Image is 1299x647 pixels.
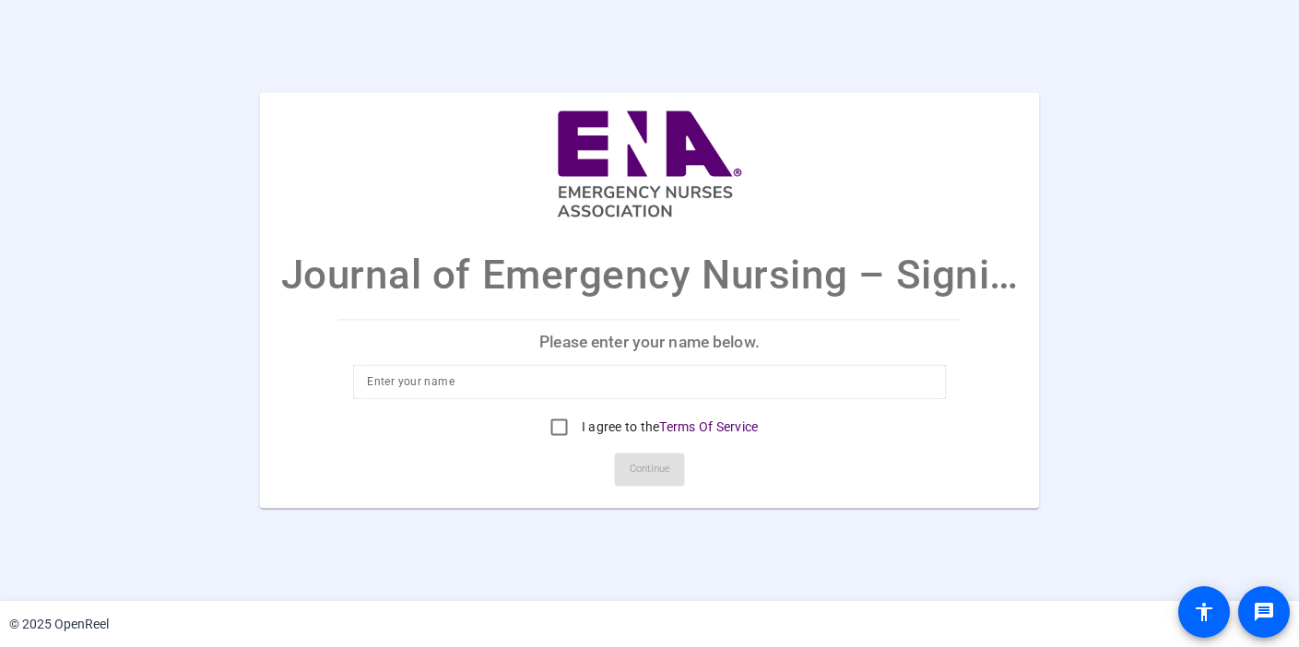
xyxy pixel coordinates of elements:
a: Terms Of Service [659,420,758,435]
p: Journal of Emergency Nursing – Significant Contrib [281,244,1019,305]
img: company-logo [558,111,742,217]
mat-icon: accessibility [1193,601,1215,623]
p: Please enter your name below. [337,320,961,364]
label: I agree to the [578,418,759,437]
input: Enter your name [367,371,931,394]
div: © 2025 OpenReel [9,615,109,634]
mat-icon: message [1253,601,1275,623]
